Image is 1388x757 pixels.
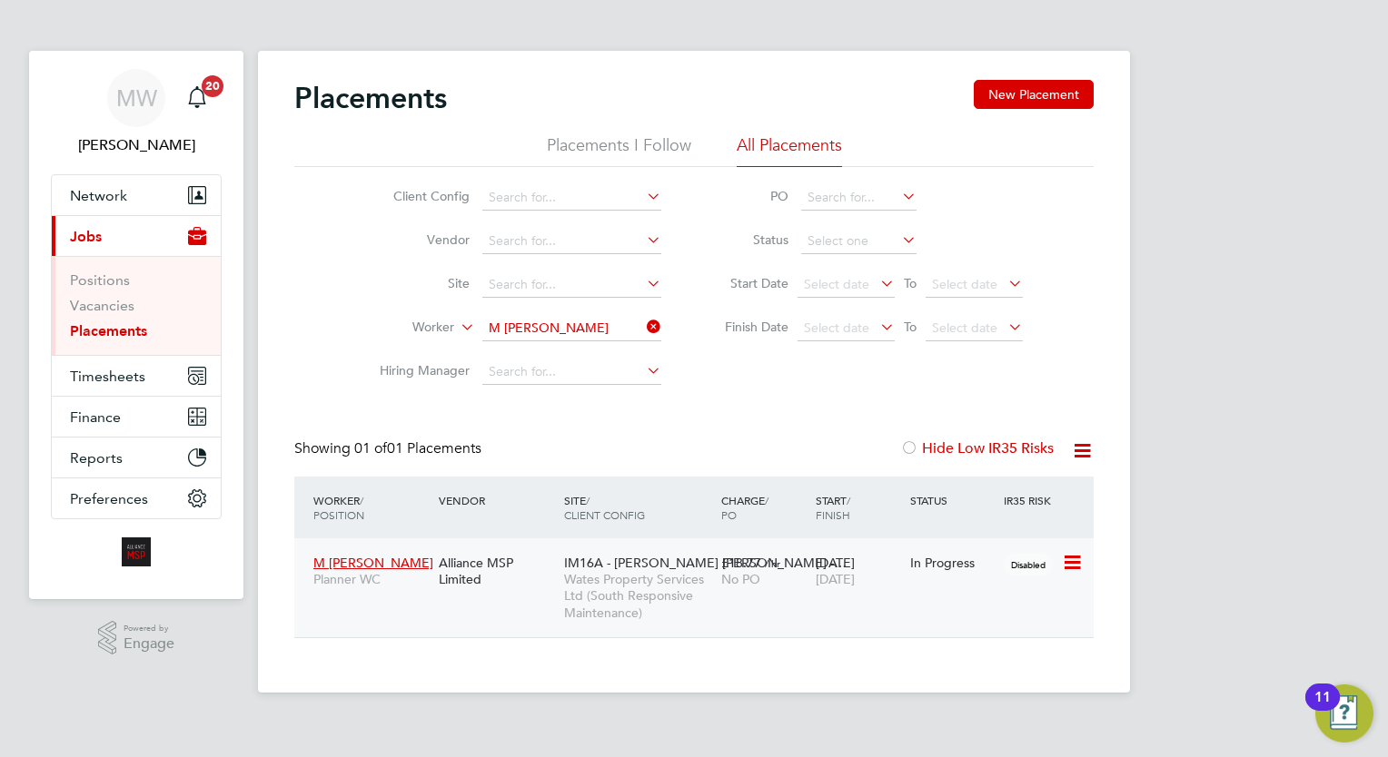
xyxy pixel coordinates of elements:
input: Search for... [482,185,661,211]
img: alliancemsp-logo-retina.png [122,537,151,566]
nav: Main navigation [29,51,243,599]
span: / PO [721,493,768,522]
input: Search for... [482,272,661,298]
label: PO [707,188,788,204]
span: M [PERSON_NAME] [313,555,433,571]
li: Placements I Follow [547,134,691,167]
span: Powered by [124,621,174,636]
div: Showing [294,439,485,458]
span: Planner WC [313,571,430,587]
h2: Placements [294,80,447,116]
span: Select date [932,276,997,292]
span: / Finish [816,493,850,522]
label: Status [707,231,788,248]
span: Preferences [70,490,148,507]
span: 20 [202,75,223,97]
div: Status [906,484,1000,516]
div: Alliance MSP Limited [434,546,560,596]
div: Jobs [52,256,221,355]
a: Vacancies [70,297,134,314]
span: £18.77 [721,555,761,571]
a: Positions [70,271,130,289]
div: Vendor [434,484,560,516]
input: Search for... [482,316,661,341]
a: M [PERSON_NAME]Planner WCAlliance MSP LimitedIM16A - [PERSON_NAME] [PERSON_NAME] -…Wates Property... [309,545,1094,560]
span: [DATE] [816,571,855,587]
button: New Placement [974,80,1094,109]
a: MW[PERSON_NAME] [51,69,222,156]
div: IR35 Risk [999,484,1062,516]
label: Hiring Manager [365,362,470,378]
button: Open Resource Center, 11 new notifications [1315,684,1373,742]
label: Start Date [707,275,788,291]
span: Megan Westlotorn [51,134,222,156]
li: All Placements [737,134,842,167]
a: Powered byEngage [98,621,175,655]
span: Select date [932,320,997,336]
label: Hide Low IR35 Risks [900,439,1054,457]
a: Placements [70,322,147,339]
span: 01 Placements [354,439,481,457]
div: Site [560,484,717,531]
input: Search for... [482,229,661,254]
a: Go to home page [51,537,222,566]
a: 20 [179,69,215,127]
div: Worker [309,484,434,531]
div: Start [811,484,906,531]
input: Search for... [801,185,917,211]
span: Jobs [70,228,102,245]
label: Site [365,275,470,291]
span: To [898,315,922,339]
span: Reports [70,449,123,467]
span: Select date [804,320,869,336]
div: 11 [1314,697,1331,721]
button: Jobs [52,216,221,256]
span: Wates Property Services Ltd (South Responsive Maintenance) [564,571,712,621]
div: [DATE] [811,546,906,596]
span: MW [116,86,157,110]
span: / Client Config [564,493,645,522]
button: Timesheets [52,356,221,396]
span: Timesheets [70,368,145,385]
span: To [898,271,922,295]
span: IM16A - [PERSON_NAME] [PERSON_NAME] -… [564,555,847,571]
button: Reports [52,437,221,477]
div: Charge [717,484,811,531]
span: 01 of [354,439,387,457]
span: Engage [124,636,174,652]
span: Network [70,187,127,204]
button: Network [52,175,221,215]
span: No PO [721,571,760,587]
button: Preferences [52,478,221,518]
span: Select date [804,276,869,292]
span: / Position [313,493,364,522]
span: Disabled [1004,553,1053,576]
span: Finance [70,408,121,426]
label: Client Config [365,188,470,204]
span: / hr [765,556,780,570]
label: Finish Date [707,319,788,335]
div: In Progress [910,555,996,571]
label: Worker [350,319,454,337]
button: Finance [52,397,221,437]
label: Vendor [365,231,470,248]
input: Search for... [482,359,661,385]
input: Select one [801,229,917,254]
